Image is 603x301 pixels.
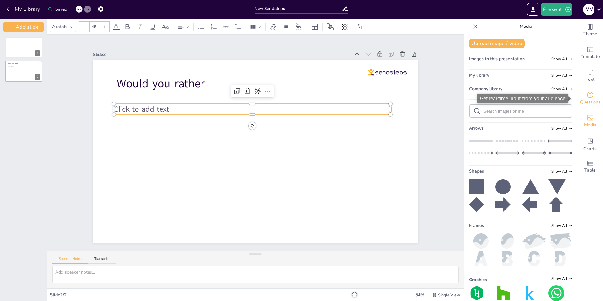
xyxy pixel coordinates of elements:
[51,22,68,31] div: Akatab
[469,233,493,249] img: ball.png
[551,276,572,281] span: Show all
[522,251,546,266] img: c.png
[294,23,303,30] div: Background color
[548,251,572,266] img: d.png
[551,87,572,91] span: Show all
[469,56,525,62] span: Images in this presentation
[584,167,596,174] span: Table
[495,285,511,301] img: graphic
[483,109,568,114] input: Search images online
[469,39,525,48] button: Upload image / video
[283,22,290,32] div: Border settings
[35,74,40,80] div: 2
[584,121,596,128] span: Media
[577,42,603,64] div: Add ready made slides
[541,3,572,16] button: Present
[438,292,460,298] span: Single View
[548,233,572,249] img: paint.png
[480,19,571,34] p: Media
[52,257,88,264] button: Speaker Notes
[88,257,116,264] button: Transcript
[577,19,603,42] div: Change the overall theme
[583,145,597,152] span: Charts
[551,57,572,61] span: Show all
[5,37,42,58] div: 1
[249,22,263,32] div: Column Count
[117,76,205,91] span: Would you rather
[577,110,603,133] div: Add images, graphics, shapes or video
[577,155,603,178] div: Add a table
[469,72,489,78] span: My library
[8,66,14,67] span: Click to add text
[469,251,493,266] img: a.png
[469,168,484,174] span: Shapes
[3,22,44,32] button: Add slide
[495,233,519,249] img: oval.png
[469,125,484,131] span: Arrows
[586,76,594,83] span: Text
[93,51,350,57] div: Slide 2
[469,285,485,301] img: graphic
[577,64,603,87] div: Add text boxes
[551,73,572,78] span: Show all
[35,50,40,56] div: 1
[581,53,600,60] span: Template
[583,3,594,16] button: M V
[412,292,427,298] div: 54 %
[114,104,169,114] span: Click to add text
[255,4,342,13] input: Insert title
[551,126,572,131] span: Show all
[577,133,603,155] div: Add charts and graphs
[551,169,572,174] span: Show all
[583,4,594,15] div: M V
[469,222,484,228] span: Frames
[522,285,538,301] img: graphic
[583,31,597,38] span: Theme
[5,4,43,14] button: My Library
[495,251,519,266] img: b.png
[527,3,539,16] button: Export to PowerPoint
[326,23,334,31] span: Position
[268,22,278,32] div: Text effects
[522,233,546,249] img: paint2.png
[477,94,568,103] div: Get real-time input from your audience
[5,61,42,81] div: https://app.sendsteps.com/image/7b2877fe-6d/0ed7f19d-42e2-4ed3-b170-27cf9f5e1a61.pngWould you rat...
[310,22,320,32] div: Layout
[469,86,502,92] span: Company library
[551,223,572,228] span: Show all
[50,292,345,298] div: Slide 2 / 2
[8,62,18,64] span: Would you rather
[469,277,487,283] span: Graphics
[548,285,564,301] img: graphic
[577,87,603,110] div: Get real-time input from your audience
[48,6,67,12] div: Saved
[580,99,600,106] span: Questions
